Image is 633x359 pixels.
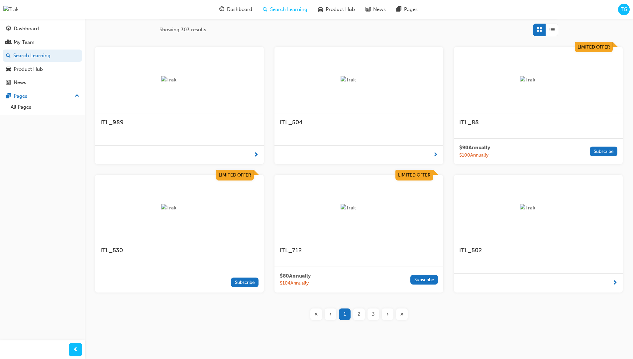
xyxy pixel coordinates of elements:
[280,119,303,126] span: ITL_504
[341,204,377,212] img: Trak
[227,6,252,13] span: Dashboard
[314,310,318,318] span: «
[95,175,264,293] a: Limited OfferTrakITL_530Subscribe
[159,26,206,34] span: Showing 303 results
[14,65,43,73] div: Product Hub
[3,63,82,75] a: Product Hub
[280,272,311,280] span: $ 80 Annually
[161,76,198,84] img: Trak
[3,21,82,90] button: DashboardMy TeamSearch LearningProduct HubNews
[274,47,443,165] a: TrakITL_504
[75,92,79,100] span: up-icon
[14,79,26,86] div: News
[258,3,313,16] a: search-iconSearch Learning
[391,3,423,16] a: pages-iconPages
[161,204,198,212] img: Trak
[400,310,404,318] span: »
[366,308,380,320] button: Page 3
[274,175,443,293] a: Limited OfferTrakITL_712$80Annually$104AnnuallySubscribe
[6,66,11,72] span: car-icon
[459,247,482,254] span: ITL_502
[219,172,251,178] span: Limited Offer
[3,90,82,102] button: Pages
[3,50,82,62] a: Search Learning
[459,152,490,159] span: $ 100 Annually
[6,53,11,59] span: search-icon
[73,346,78,354] span: prev-icon
[3,6,19,13] img: Trak
[373,6,386,13] span: News
[3,36,82,49] a: My Team
[366,5,370,14] span: news-icon
[263,5,267,14] span: search-icon
[454,175,623,293] a: TrakITL_502
[344,310,346,318] span: 1
[386,310,389,318] span: ›
[578,44,610,50] span: Limited Offer
[410,275,438,285] button: Subscribe
[8,102,82,112] a: All Pages
[100,119,124,126] span: ITL_989
[280,280,311,287] span: $ 104 Annually
[404,6,418,13] span: Pages
[6,40,11,46] span: people-icon
[360,3,391,16] a: news-iconNews
[14,39,35,46] div: My Team
[341,76,377,84] img: Trak
[398,172,431,178] span: Limited Offer
[214,3,258,16] a: guage-iconDashboard
[621,6,627,13] span: TG
[618,4,630,15] button: TG
[358,310,361,318] span: 2
[6,80,11,86] span: news-icon
[3,76,82,89] a: News
[14,92,27,100] div: Pages
[520,76,557,84] img: Trak
[254,151,259,159] span: next-icon
[433,151,438,159] span: next-icon
[396,5,401,14] span: pages-icon
[3,23,82,35] a: Dashboard
[318,5,323,14] span: car-icon
[326,6,355,13] span: Product Hub
[537,26,542,34] span: Grid
[6,26,11,32] span: guage-icon
[338,308,352,320] button: Page 1
[372,310,375,318] span: 3
[219,5,224,14] span: guage-icon
[459,119,479,126] span: ITL_88
[231,278,259,287] button: Subscribe
[590,147,617,156] button: Subscribe
[100,247,123,254] span: ITL_530
[352,308,366,320] button: Page 2
[454,47,623,165] a: Limited OfferTrakITL_88$90Annually$100AnnuallySubscribe
[550,26,555,34] span: List
[309,308,323,320] button: First page
[612,279,617,287] span: next-icon
[329,310,332,318] span: ‹
[270,6,307,13] span: Search Learning
[459,144,490,152] span: $ 90 Annually
[520,204,557,212] img: Trak
[313,3,360,16] a: car-iconProduct Hub
[95,47,264,165] a: TrakITL_989
[380,308,395,320] button: Next page
[323,308,338,320] button: Previous page
[6,93,11,99] span: pages-icon
[395,308,409,320] button: Last page
[14,25,39,33] div: Dashboard
[280,247,302,254] span: ITL_712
